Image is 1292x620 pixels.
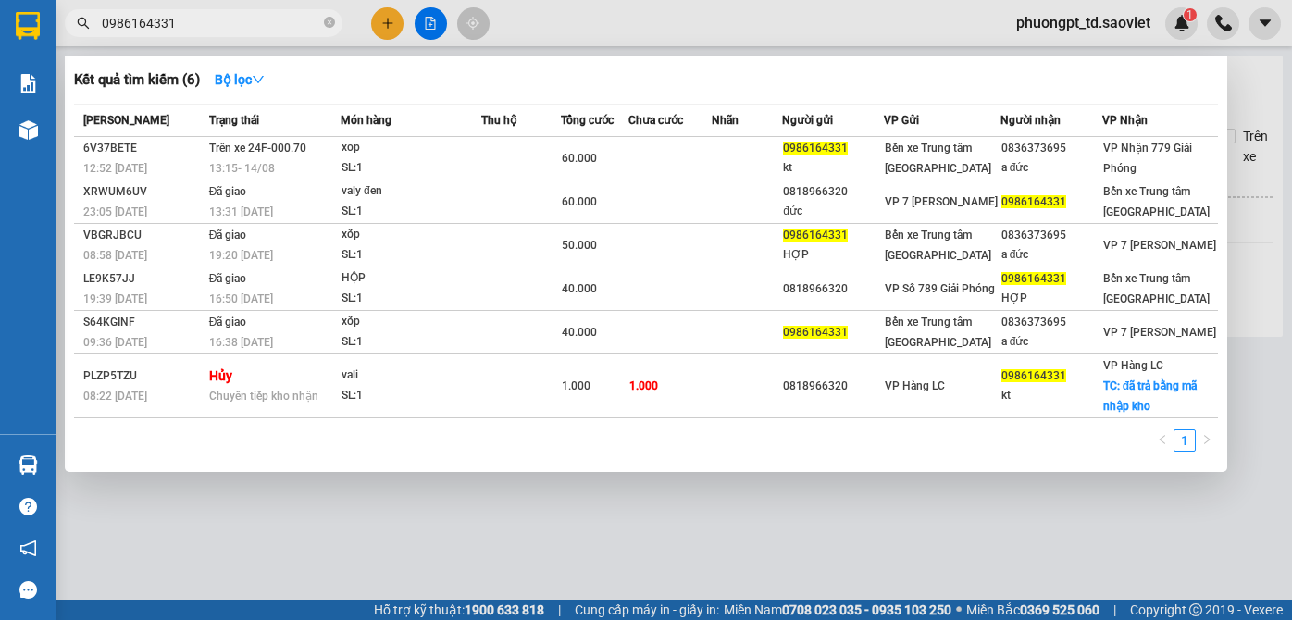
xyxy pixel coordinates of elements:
[102,13,320,33] input: Tìm tên, số ĐT hoặc mã đơn
[1103,359,1163,372] span: VP Hàng LC
[561,114,614,127] span: Tổng cước
[83,162,147,175] span: 12:52 [DATE]
[342,366,480,386] div: vali
[1001,272,1066,285] span: 0986164331
[19,74,38,93] img: solution-icon
[83,269,204,289] div: LE9K57JJ
[209,368,232,383] strong: Hủy
[200,65,280,94] button: Bộ lọcdown
[1103,142,1192,175] span: VP Nhận 779 Giải Phóng
[885,316,991,349] span: Bến xe Trung tâm [GEOGRAPHIC_DATA]
[19,498,37,515] span: question-circle
[83,114,169,127] span: [PERSON_NAME]
[885,282,995,295] span: VP Số 789 Giải Phóng
[562,152,597,165] span: 60.000
[83,390,147,403] span: 08:22 [DATE]
[1001,158,1101,178] div: a đức
[1201,434,1212,445] span: right
[83,313,204,332] div: S64KGINF
[712,114,739,127] span: Nhãn
[209,272,247,285] span: Đã giao
[885,195,998,208] span: VP 7 [PERSON_NAME]
[562,195,597,208] span: 60.000
[628,114,683,127] span: Chưa cước
[629,379,658,392] span: 1.000
[209,229,247,242] span: Đã giao
[1001,245,1101,265] div: a đức
[562,379,590,392] span: 1.000
[342,158,480,179] div: SL: 1
[1001,332,1101,352] div: a đức
[885,379,945,392] span: VP Hàng LC
[342,289,480,309] div: SL: 1
[1102,114,1148,127] span: VP Nhận
[783,182,883,202] div: 0818966320
[342,181,480,202] div: valy đen
[1151,429,1174,452] li: Previous Page
[1001,139,1101,158] div: 0836373695
[782,114,833,127] span: Người gửi
[83,249,147,262] span: 08:58 [DATE]
[342,202,480,222] div: SL: 1
[209,336,273,349] span: 16:38 [DATE]
[1001,386,1101,405] div: kt
[252,73,265,86] span: down
[209,142,306,155] span: Trên xe 24F-000.70
[1157,434,1168,445] span: left
[1174,429,1196,452] li: 1
[783,142,848,155] span: 0986164331
[324,15,335,32] span: close-circle
[1001,195,1066,208] span: 0986164331
[1103,272,1210,305] span: Bến xe Trung tâm [GEOGRAPHIC_DATA]
[1196,429,1218,452] li: Next Page
[83,292,147,305] span: 19:39 [DATE]
[83,226,204,245] div: VBGRJBCU
[1103,239,1216,252] span: VP 7 [PERSON_NAME]
[19,120,38,140] img: warehouse-icon
[1103,185,1210,218] span: Bến xe Trung tâm [GEOGRAPHIC_DATA]
[19,581,37,599] span: message
[342,386,480,406] div: SL: 1
[209,114,259,127] span: Trạng thái
[342,268,480,289] div: HỘP
[1001,226,1101,245] div: 0836373695
[83,366,204,386] div: PLZP5TZU
[209,292,273,305] span: 16:50 [DATE]
[1001,313,1101,332] div: 0836373695
[884,114,919,127] span: VP Gửi
[1001,289,1101,308] div: HỢP
[1151,429,1174,452] button: left
[342,312,480,332] div: xốp
[209,162,275,175] span: 13:15 - 14/08
[209,185,247,198] span: Đã giao
[1103,379,1197,413] span: TC: đã trả bằng mã nhập kho
[342,138,480,158] div: xop
[83,336,147,349] span: 09:36 [DATE]
[74,70,200,90] h3: Kết quả tìm kiếm ( 6 )
[19,455,38,475] img: warehouse-icon
[783,279,883,299] div: 0818966320
[83,182,204,202] div: XRWUM6UV
[783,245,883,265] div: HỢP
[562,326,597,339] span: 40.000
[562,282,597,295] span: 40.000
[83,139,204,158] div: 6V37BETE
[19,539,37,557] span: notification
[209,249,273,262] span: 19:20 [DATE]
[215,72,265,87] strong: Bộ lọc
[783,202,883,221] div: đức
[562,239,597,252] span: 50.000
[1196,429,1218,452] button: right
[885,142,991,175] span: Bến xe Trung tâm [GEOGRAPHIC_DATA]
[1000,114,1061,127] span: Người nhận
[783,158,883,178] div: kt
[783,326,848,339] span: 0986164331
[342,245,480,266] div: SL: 1
[1174,430,1195,451] a: 1
[209,316,247,329] span: Đã giao
[341,114,391,127] span: Món hàng
[783,377,883,396] div: 0818966320
[83,205,147,218] span: 23:05 [DATE]
[1001,369,1066,382] span: 0986164331
[783,229,848,242] span: 0986164331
